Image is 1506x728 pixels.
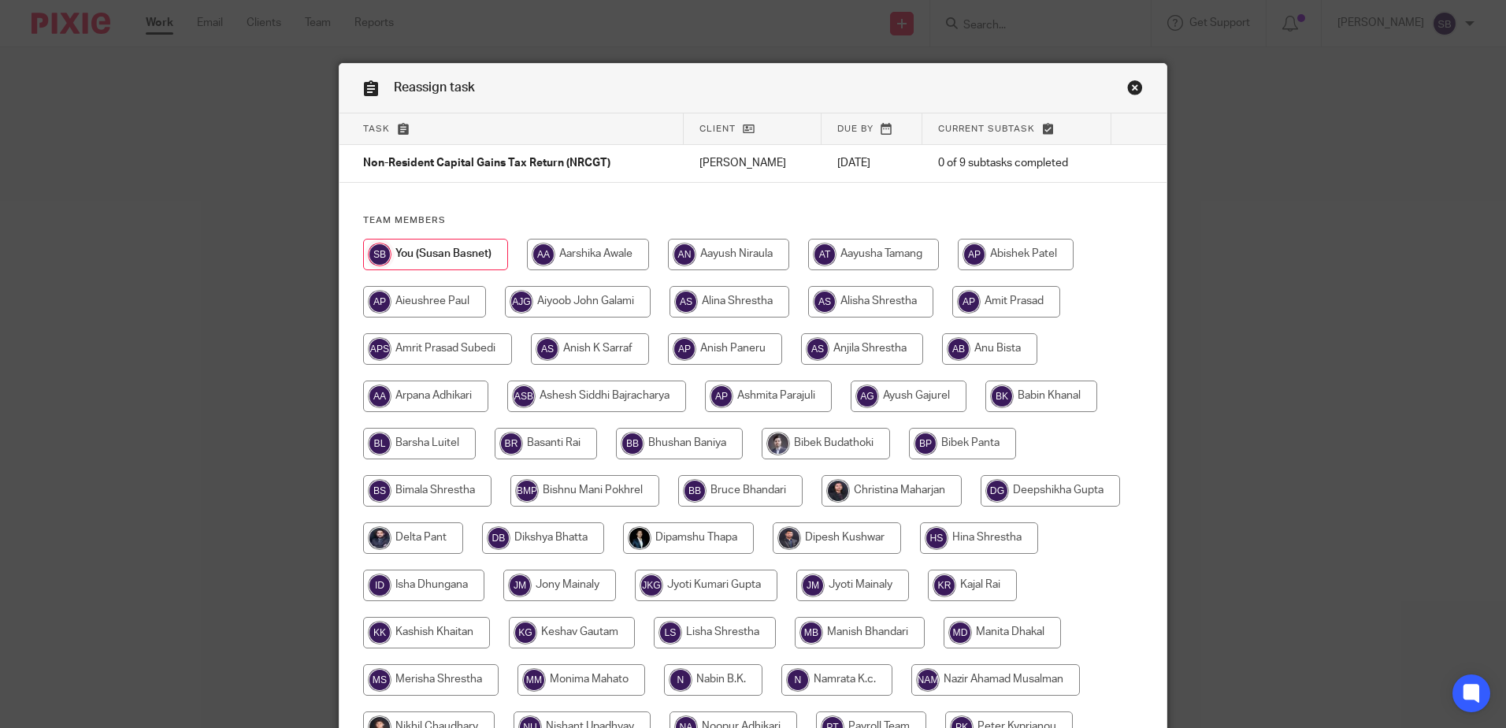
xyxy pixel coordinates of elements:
[938,124,1035,133] span: Current subtask
[363,124,390,133] span: Task
[363,158,610,169] span: Non-Resident Capital Gains Tax Return (NRCGT)
[837,124,874,133] span: Due by
[699,155,806,171] p: [PERSON_NAME]
[699,124,736,133] span: Client
[837,155,907,171] p: [DATE]
[922,145,1111,183] td: 0 of 9 subtasks completed
[394,81,475,94] span: Reassign task
[1127,80,1143,101] a: Close this dialog window
[363,214,1143,227] h4: Team members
